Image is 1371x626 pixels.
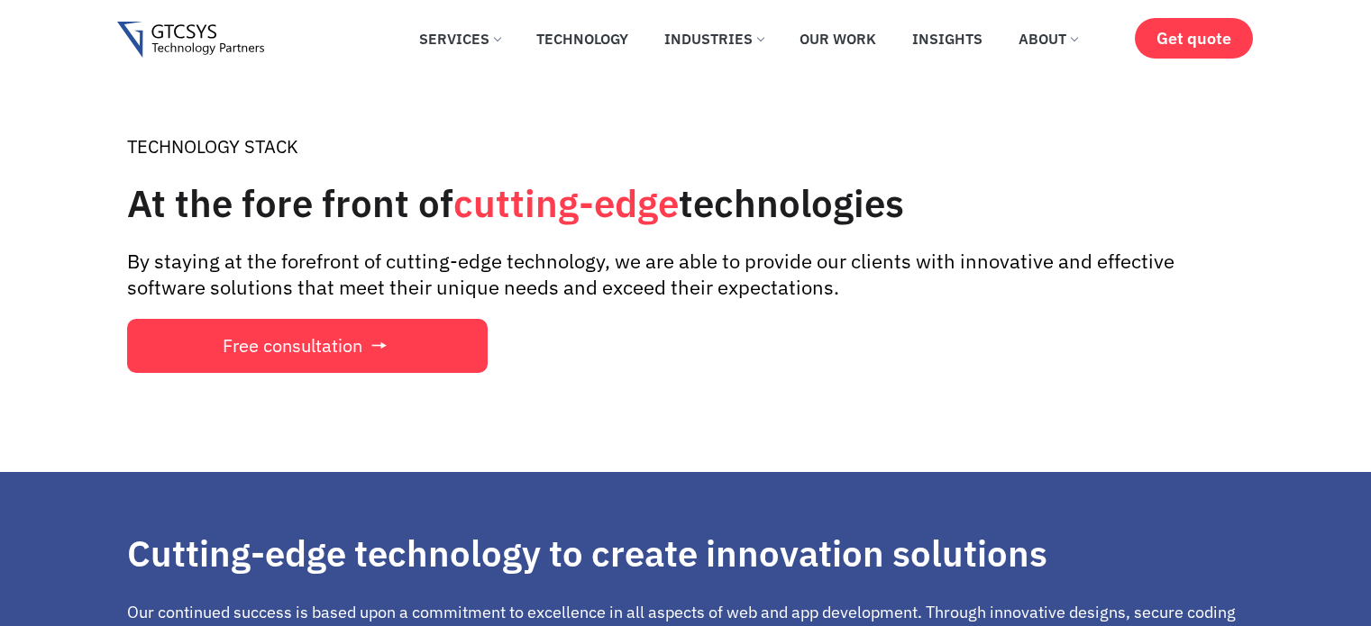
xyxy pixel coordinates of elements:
div: Cutting-edge technology to create innovation solutions [127,526,1245,580]
span: cutting-edge [453,178,679,228]
a: Industries [651,19,777,59]
div: By staying at the forefront of cutting-edge technology, we are able to provide our clients with i... [127,249,1245,300]
img: Gtcsys logo [117,22,264,59]
a: Insights [899,19,996,59]
a: Free consultation [127,319,488,373]
div: TECHNOLOGY STACK [127,135,1245,159]
span: Free consultation [223,337,362,355]
a: Technology [523,19,642,59]
h1: At the fore front of technologies [127,177,1245,231]
span: Get quote [1156,29,1231,48]
a: Services [406,19,514,59]
a: About [1005,19,1091,59]
a: Get quote [1135,18,1253,59]
a: Our Work [786,19,890,59]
